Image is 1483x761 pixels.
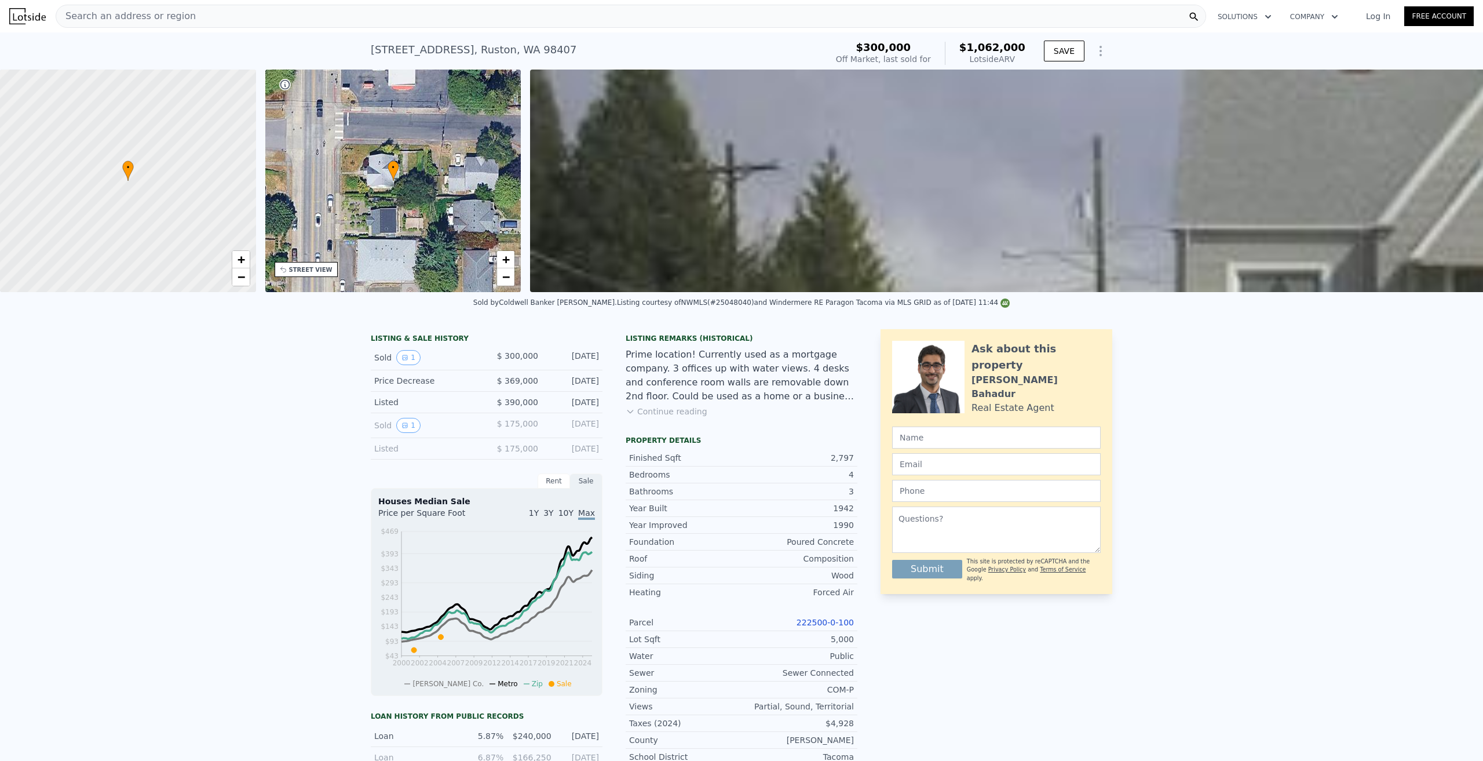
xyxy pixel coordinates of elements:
tspan: 2002 [411,659,429,667]
div: Taxes (2024) [629,718,741,729]
div: Listing courtesy of NWMLS (#25048040) and Windermere RE Paragon Tacoma via MLS GRID as of [DATE] ... [617,298,1010,307]
span: − [237,270,244,284]
span: Zip [532,680,543,688]
div: Price per Square Foot [378,507,487,526]
div: Houses Median Sale [378,496,595,507]
button: SAVE [1044,41,1084,61]
div: Composition [741,553,854,565]
tspan: $293 [381,579,399,587]
div: Public [741,650,854,662]
div: [DATE] [547,350,599,365]
div: • [122,161,134,181]
div: 2,797 [741,452,854,464]
div: STREET VIEW [289,265,333,274]
span: • [122,162,134,173]
tspan: 2000 [393,659,411,667]
a: Free Account [1404,6,1474,26]
button: View historical data [396,418,421,433]
button: Submit [892,560,962,578]
span: Search an address or region [56,9,196,23]
tspan: $343 [381,565,399,573]
div: Roof [629,553,741,565]
div: Siding [629,570,741,581]
div: Off Market, last sold for [836,53,931,65]
div: Prime location! Currently used as a mortgage company. 3 offices up with water views. 4 desks and ... [626,348,857,403]
span: Max [578,508,595,520]
div: 5,000 [741,633,854,645]
span: $300,000 [856,41,911,53]
a: Zoom in [497,251,514,268]
div: Listed [374,396,477,408]
div: 4 [741,469,854,480]
span: $ 369,000 [497,376,538,385]
div: Sold by Coldwell Banker [PERSON_NAME] . [473,298,617,307]
div: Price Decrease [374,375,477,387]
div: [DATE] [558,730,599,742]
span: $ 390,000 [497,398,538,407]
div: 1990 [741,519,854,531]
div: • [388,161,399,181]
div: [DATE] [547,396,599,408]
div: Forced Air [741,587,854,598]
button: Company [1281,6,1347,27]
span: 1Y [529,508,539,518]
div: Loan [374,730,456,742]
tspan: 2014 [501,659,519,667]
div: 3 [741,486,854,497]
span: Metro [498,680,517,688]
tspan: 2009 [465,659,483,667]
tspan: 2007 [447,659,465,667]
div: Bathrooms [629,486,741,497]
a: Log In [1352,10,1404,22]
div: Partial, Sound, Territorial [741,701,854,712]
tspan: 2017 [520,659,538,667]
tspan: $93 [385,638,399,646]
div: Foundation [629,536,741,548]
tspan: 2021 [556,659,574,667]
div: $4,928 [741,718,854,729]
div: [PERSON_NAME] [741,734,854,746]
div: Real Estate Agent [971,401,1054,415]
div: Sold [374,350,477,365]
div: COM-P [741,684,854,696]
div: County [629,734,741,746]
div: Finished Sqft [629,452,741,464]
div: [DATE] [547,443,599,454]
div: Year Improved [629,519,741,531]
div: 1942 [741,503,854,514]
span: 3Y [543,508,553,518]
a: 222500-0-100 [797,618,854,627]
input: Phone [892,480,1101,502]
div: LISTING & SALE HISTORY [371,334,602,345]
div: [STREET_ADDRESS] , Ruston , WA 98407 [371,42,577,58]
input: Email [892,453,1101,475]
tspan: 2019 [538,659,556,667]
div: 5.87% [463,730,503,742]
span: Sale [557,680,572,688]
div: Views [629,701,741,712]
span: + [502,252,510,267]
button: View historical data [396,350,421,365]
div: Listed [374,443,477,454]
div: Loan history from public records [371,712,602,721]
span: $1,062,000 [959,41,1025,53]
input: Name [892,427,1101,449]
div: Heating [629,587,741,598]
div: Sewer [629,667,741,679]
div: Ask about this property [971,341,1101,373]
a: Privacy Policy [988,566,1026,573]
tspan: 2012 [483,659,501,667]
div: Lotside ARV [959,53,1025,65]
tspan: 2024 [574,659,592,667]
div: Bedrooms [629,469,741,480]
div: Water [629,650,741,662]
span: + [237,252,244,267]
a: Zoom in [232,251,250,268]
span: − [502,270,510,284]
div: $240,000 [510,730,551,742]
span: $ 175,000 [497,444,538,453]
tspan: $393 [381,550,399,558]
span: • [388,162,399,173]
div: [PERSON_NAME] Bahadur [971,373,1101,401]
div: [DATE] [547,418,599,433]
